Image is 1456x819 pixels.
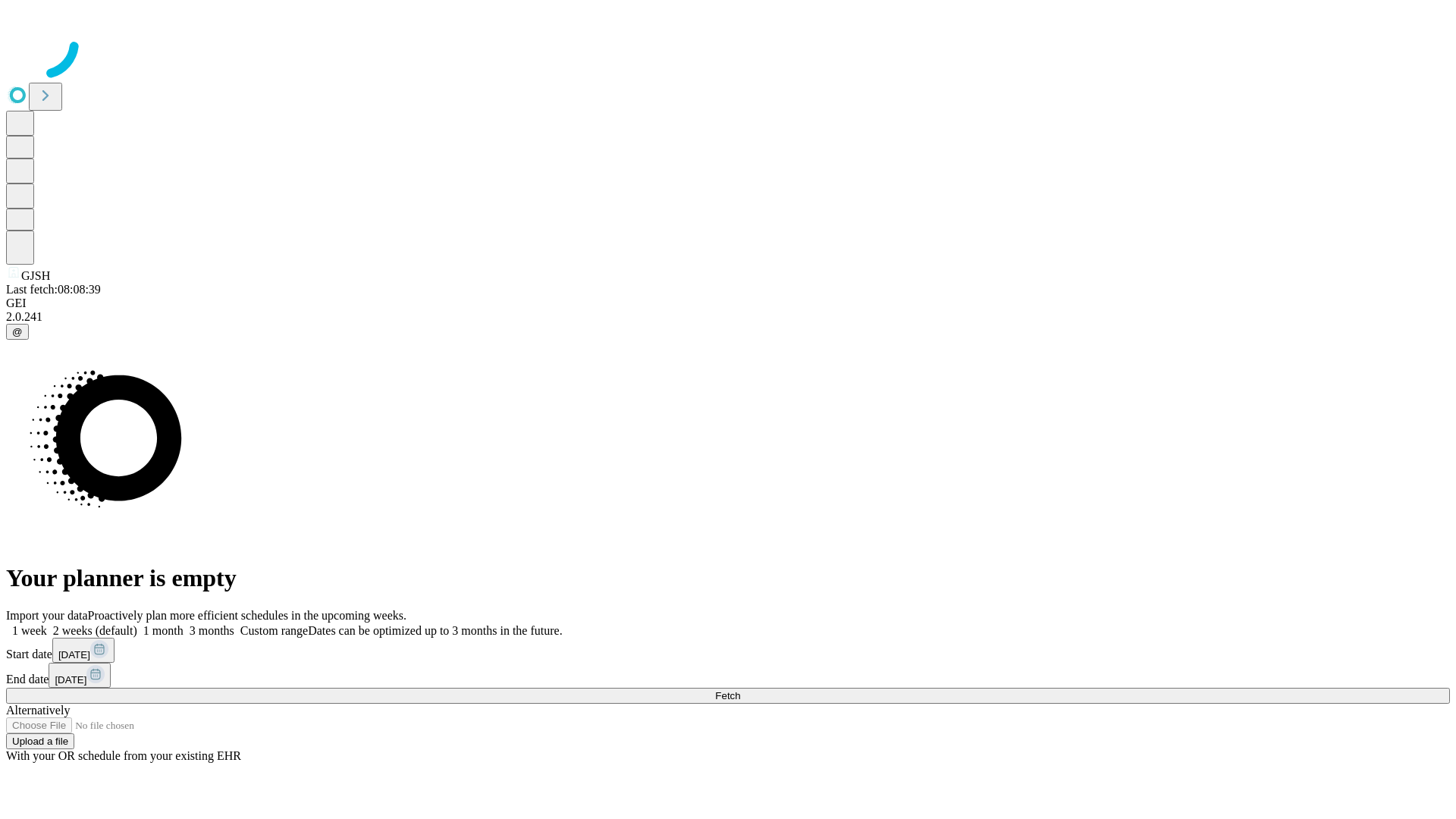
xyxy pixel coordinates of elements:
[6,297,1450,310] div: GEI
[49,663,111,688] button: [DATE]
[308,624,562,637] span: Dates can be optimized up to 3 months in the future.
[6,704,70,717] span: Alternatively
[6,310,1450,324] div: 2.0.241
[6,564,1450,592] h1: Your planner is empty
[143,624,184,637] span: 1 month
[240,624,308,637] span: Custom range
[6,609,88,622] span: Import your data
[6,638,1450,663] div: Start date
[53,624,137,637] span: 2 weeks (default)
[6,283,101,296] span: Last fetch: 08:08:39
[21,269,50,282] span: GJSH
[58,649,90,661] span: [DATE]
[6,688,1450,704] button: Fetch
[12,624,47,637] span: 1 week
[190,624,234,637] span: 3 months
[6,749,241,762] span: With your OR schedule from your existing EHR
[52,638,115,663] button: [DATE]
[88,609,406,622] span: Proactively plan more efficient schedules in the upcoming weeks.
[715,690,740,701] span: Fetch
[6,324,29,340] button: @
[6,733,74,749] button: Upload a file
[12,326,23,337] span: @
[6,663,1450,688] div: End date
[55,674,86,686] span: [DATE]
